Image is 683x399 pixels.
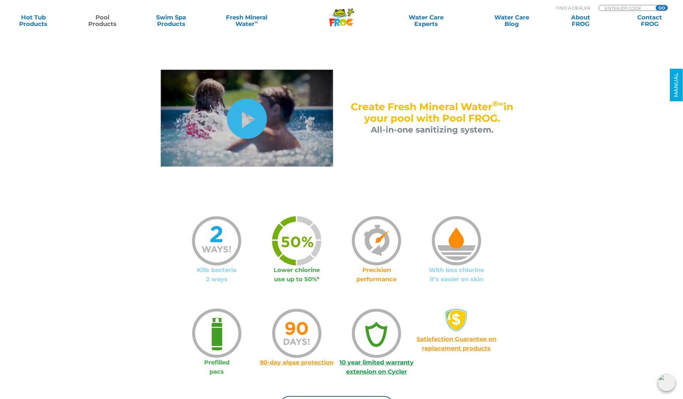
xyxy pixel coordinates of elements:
a: 90-day algae protection [260,359,334,366]
img: icon-prefilled-packs-green [192,309,241,358]
span: All-in-one sanitizing system. [371,125,494,135]
p: Precision performance [337,265,417,284]
img: icon-2-ways-blue [192,216,241,265]
span: Create Fresh Mineral Water in your pool with Pool FROG. [351,101,513,124]
img: icon-less-chlorine-orange [432,216,481,265]
a: Fresh MineralWater∞ [213,14,280,27]
a: Water CareBlog [485,14,539,27]
sup: ∞ [255,19,258,25]
a: AboutFROG [554,14,608,27]
img: icon-lifetime-warranty-green [352,309,401,358]
p: Kills bacteria 2 ways [177,265,257,284]
img: Satisfaction Guarantee Favicon — Trusted Risk-Free Icon [445,309,468,332]
img: flippin-frog-video-still [160,69,333,167]
a: Swim SpaProducts [144,14,198,27]
a: Satisfaction Guarantee on replacement products [417,336,496,352]
p: Lower chlorine use up to 50%* [257,265,337,284]
p: Find A Dealer [556,5,590,11]
sup: ®∞ [492,99,504,108]
input: GO [656,5,668,11]
p: Prefilled pacs [177,358,257,376]
input: Zip Code Form [604,5,648,11]
img: icon-50percent-green [272,216,321,265]
img: openIcon [658,374,675,391]
a: PoolProducts [75,14,129,27]
a: 10 year limited warranty extension on Cycler [340,359,414,375]
a: ContactFROG [623,14,676,27]
a: Water CareExperts [383,14,470,27]
p: With less chlorine it’s easier on skin [417,265,497,284]
a: MANUAL [670,69,683,101]
img: 90-Day Prevention — Icon for Long-Lasting Pool Water Protection [272,309,321,358]
img: icon-precision-orange [352,216,401,265]
a: Hot TubProducts [7,14,60,27]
